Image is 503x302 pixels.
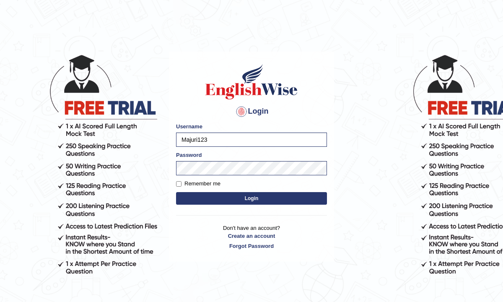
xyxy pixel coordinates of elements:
[176,181,181,187] input: Remember me
[176,232,327,240] a: Create an account
[176,122,202,130] label: Username
[176,242,327,250] a: Forgot Password
[176,192,327,205] button: Login
[176,151,202,159] label: Password
[176,224,327,250] p: Don't have an account?
[176,105,327,118] h4: Login
[204,63,299,101] img: Logo of English Wise sign in for intelligent practice with AI
[176,180,220,188] label: Remember me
